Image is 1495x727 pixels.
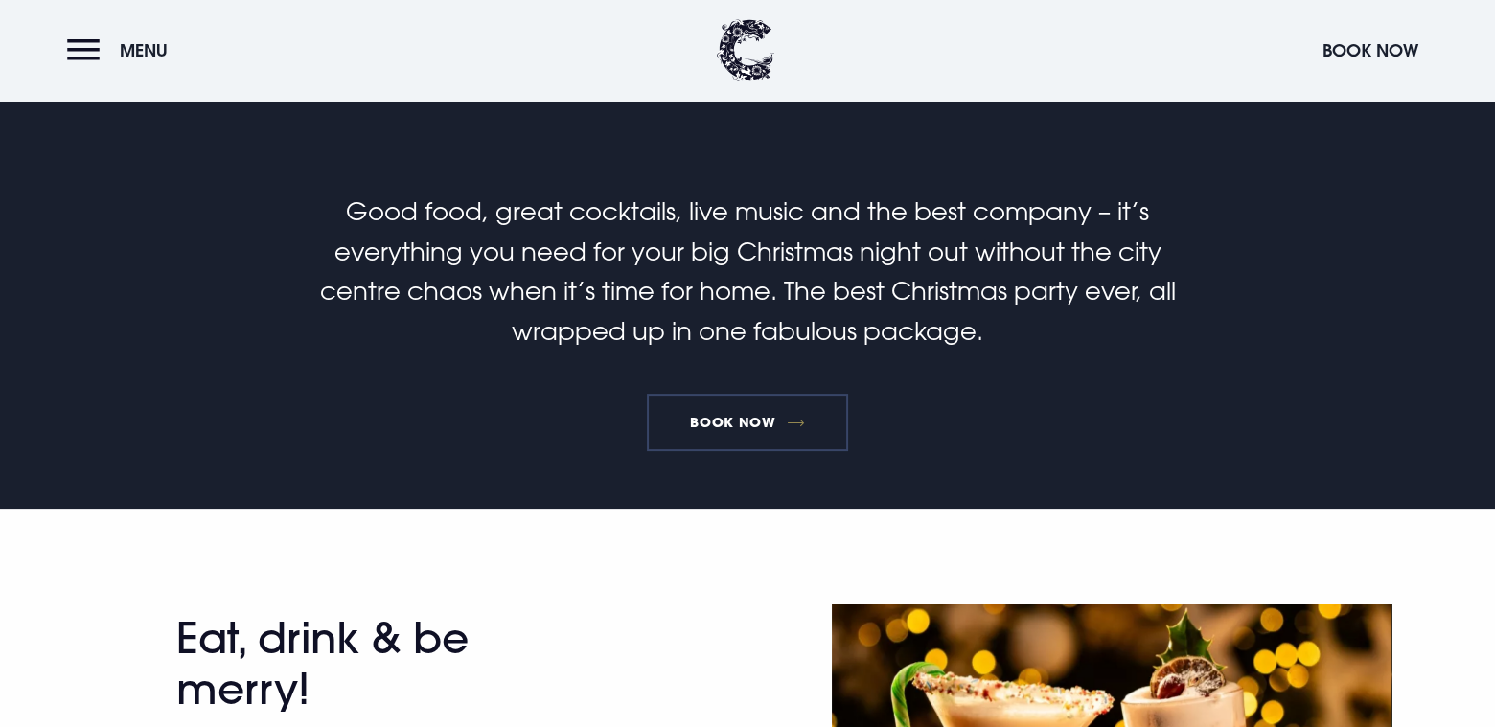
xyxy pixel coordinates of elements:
[717,19,774,81] img: Clandeboye Lodge
[1313,30,1428,71] button: Book Now
[647,394,848,451] a: Book Now
[291,192,1204,351] p: Good food, great cocktails, live music and the best company – it’s everything you need for your b...
[67,30,177,71] button: Menu
[120,39,168,61] span: Menu
[176,613,550,715] h2: Eat, drink & be merry!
